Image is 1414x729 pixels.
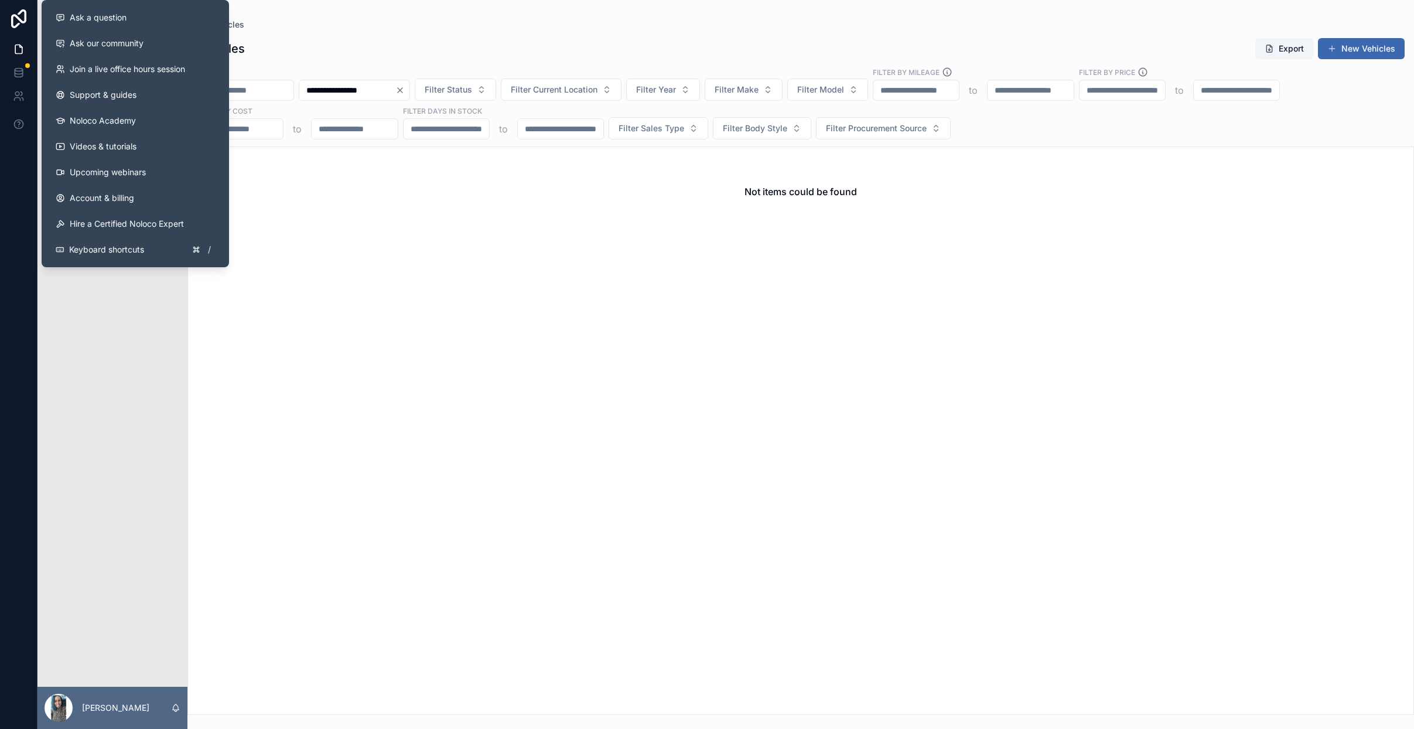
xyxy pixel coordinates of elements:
label: Filter Days In Stock [403,105,482,116]
button: Select Button [816,117,951,139]
span: / [204,245,214,254]
a: Account & billing [46,185,224,211]
span: Videos & tutorials [70,141,136,152]
span: Support & guides [70,89,136,101]
button: Select Button [609,117,708,139]
span: Ask our community [70,38,144,49]
span: Upcoming webinars [70,166,146,178]
button: New Vehicles [1318,38,1405,59]
button: Ask a question [46,5,224,30]
p: to [499,122,508,136]
p: [PERSON_NAME] [82,702,149,714]
span: Filter Year [636,84,676,96]
h2: Not items could be found [744,185,857,199]
p: to [969,83,978,97]
span: Filter Sales Type [619,122,684,134]
label: FILTER BY PRICE [1079,67,1135,77]
p: to [293,122,302,136]
span: Filter Make [715,84,759,96]
button: Select Button [501,79,621,101]
a: Videos & tutorials [46,134,224,159]
button: Clear [395,86,409,95]
span: Filter Model [797,84,844,96]
button: Select Button [415,79,496,101]
button: Select Button [787,79,868,101]
label: Filter By Mileage [873,67,940,77]
span: Ask a question [70,12,127,23]
button: Keyboard shortcuts/ [46,237,224,263]
p: to [1175,83,1184,97]
span: Noloco Academy [70,115,136,127]
a: Join a live office hours session [46,56,224,82]
div: scrollable content [37,47,187,185]
span: Keyboard shortcuts [69,244,144,256]
span: Join a live office hours session [70,63,185,75]
button: Export [1255,38,1313,59]
button: Select Button [626,79,700,101]
a: Ask our community [46,30,224,56]
span: Hire a Certified Noloco Expert [70,218,184,230]
a: Noloco Academy [46,108,224,134]
span: Filter Body Style [723,122,787,134]
span: Filter Procurement Source [826,122,927,134]
a: Upcoming webinars [46,159,224,185]
button: Select Button [705,79,783,101]
button: Hire a Certified Noloco Expert [46,211,224,237]
button: Select Button [713,117,811,139]
span: Account & billing [70,192,134,204]
a: Support & guides [46,82,224,108]
span: Filter Status [425,84,472,96]
span: Filter Current Location [511,84,597,96]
